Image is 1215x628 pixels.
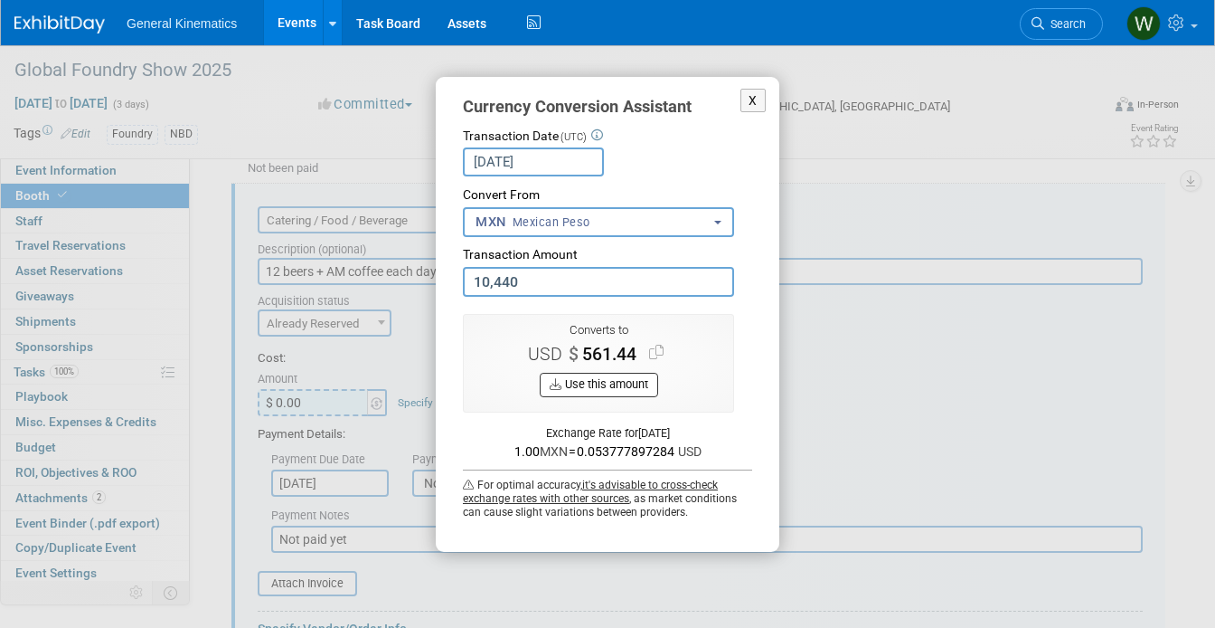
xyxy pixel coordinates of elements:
[649,346,664,360] i: Copy to Clipboard
[638,426,670,440] span: [DATE]
[463,425,752,442] div: Exchange Rate for
[570,323,628,337] span: Converts to
[10,7,862,41] body: Rich Text Area. Press ALT-0 for help.
[476,213,508,232] span: MXN
[540,444,569,459] span: MXN
[1126,6,1161,41] img: Whitney Swanson
[646,342,666,364] span: Copy to Clipboard
[512,214,590,231] span: Mexican Peso
[463,479,718,505] span: it's advisable to cross-check exchange rates with other sources
[463,186,752,205] div: Convert From
[528,344,579,365] span: $
[740,89,766,113] button: X
[463,128,752,146] div: Transaction Date
[1044,17,1086,31] span: Search
[14,15,105,33] img: ExhibitDay
[463,442,752,461] div: 1.00 =
[528,344,569,365] span: USD
[463,207,734,237] button: MXN Mexican Peso
[463,470,752,519] div: For optimal accuracy, , as market conditions can cause slight variations between providers.
[463,95,752,119] div: Currency Conversion Assistant
[560,131,587,143] span: (UTC)
[1020,8,1103,40] a: Search
[463,246,752,264] div: Transaction Amount
[540,373,658,397] button: Use this amount
[11,7,861,41] p: AM coffee break for 15 people each day of the show = roughly 8100 MX pesos 12 beers per day = rou...
[579,344,644,365] span: 561.44
[576,444,674,459] span: 0.053777897284
[678,444,702,459] span: USD
[127,16,237,31] span: General Kinematics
